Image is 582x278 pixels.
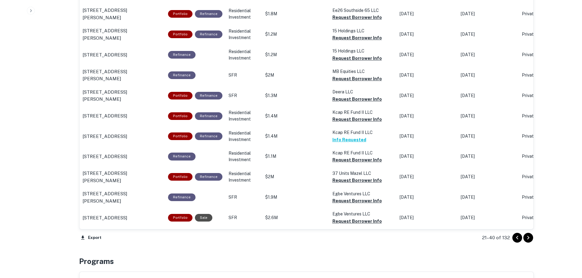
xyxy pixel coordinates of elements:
[265,52,326,58] p: $1.2M
[168,92,192,99] div: This is a portfolio loan with 2 properties
[523,233,533,243] button: Go to next page
[229,92,259,99] p: SFR
[332,129,393,136] p: Kcap RE Fund II LLC
[400,92,455,99] p: [DATE]
[82,214,127,222] p: [STREET_ADDRESS]
[332,197,382,204] button: Request Borrower Info
[522,133,571,139] p: Private Money
[265,72,326,78] p: $2M
[522,113,571,119] p: Private Money
[168,31,192,38] div: This is a portfolio loan with 3 properties
[332,68,393,75] p: MB Equities LLC
[195,31,222,38] div: This loan purpose was for refinancing
[332,55,382,62] button: Request Borrower Info
[229,49,259,61] p: Residential Investment
[332,136,366,143] button: Info Requested
[229,215,259,221] p: SFR
[400,215,455,221] p: [DATE]
[168,132,192,140] div: This is a portfolio loan with 3 properties
[482,234,510,241] p: 21–40 of 132
[265,92,326,99] p: $1.3M
[522,11,571,17] p: Private Money
[332,96,382,103] button: Request Borrower Info
[82,190,162,204] a: [STREET_ADDRESS][PERSON_NAME]
[332,34,382,42] button: Request Borrower Info
[332,150,393,156] p: Kcap RE Fund II LLC
[82,88,162,103] a: [STREET_ADDRESS][PERSON_NAME]
[332,211,393,217] p: Egbe Ventures LLC
[168,10,192,18] div: This is a portfolio loan with 5 properties
[195,132,222,140] div: This loan purpose was for refinancing
[461,92,516,99] p: [DATE]
[79,233,103,242] button: Export
[522,194,571,200] p: Private Money
[265,194,326,200] p: $1.9M
[400,113,455,119] p: [DATE]
[461,31,516,38] p: [DATE]
[195,214,212,222] div: Sale
[265,215,326,221] p: $2.6M
[332,218,382,225] button: Request Borrower Info
[332,48,393,54] p: 15 Holdings LLC
[522,52,571,58] p: Private Money
[229,72,259,78] p: SFR
[265,113,326,119] p: $1.4M
[79,256,114,267] h4: Programs
[332,7,393,14] p: Ee26 Southside 65 LLC
[82,214,162,222] a: [STREET_ADDRESS]
[400,72,455,78] p: [DATE]
[332,156,382,164] button: Request Borrower Info
[522,174,571,180] p: Private Money
[400,31,455,38] p: [DATE]
[229,110,259,122] p: Residential Investment
[332,75,382,82] button: Request Borrower Info
[400,153,455,160] p: [DATE]
[461,72,516,78] p: [DATE]
[461,215,516,221] p: [DATE]
[265,133,326,139] p: $1.4M
[551,229,582,258] div: Chat Widget
[461,153,516,160] p: [DATE]
[168,71,196,79] div: This loan purpose was for refinancing
[461,52,516,58] p: [DATE]
[168,214,192,222] div: This is a portfolio loan with 5 properties
[195,92,222,99] div: This loan purpose was for refinancing
[522,153,571,160] p: Private Money
[522,72,571,78] p: Private Money
[229,130,259,143] p: Residential Investment
[265,174,326,180] p: $2M
[82,27,162,42] a: [STREET_ADDRESS][PERSON_NAME]
[332,27,393,34] p: 15 Holdings LLC
[229,28,259,41] p: Residential Investment
[82,133,162,140] a: [STREET_ADDRESS]
[512,233,522,243] button: Go to previous page
[168,193,196,201] div: This loan purpose was for refinancing
[82,153,162,160] a: [STREET_ADDRESS]
[461,113,516,119] p: [DATE]
[332,170,393,177] p: 37 Units Mazel LLC
[195,112,222,120] div: This loan purpose was for refinancing
[229,8,259,20] p: Residential Investment
[400,11,455,17] p: [DATE]
[195,10,222,18] div: This loan purpose was for refinancing
[82,7,162,21] p: [STREET_ADDRESS][PERSON_NAME]
[400,133,455,139] p: [DATE]
[332,177,382,184] button: Request Borrower Info
[82,112,127,120] p: [STREET_ADDRESS]
[82,153,127,160] p: [STREET_ADDRESS]
[332,190,393,197] p: Egbe Ventures LLC
[82,112,162,120] a: [STREET_ADDRESS]
[168,153,196,160] div: This loan purpose was for refinancing
[522,215,571,221] p: Private Money
[195,173,222,181] div: This loan purpose was for refinancing
[82,51,127,59] p: [STREET_ADDRESS]
[400,52,455,58] p: [DATE]
[332,88,393,95] p: Deera LLC
[400,174,455,180] p: [DATE]
[82,68,162,82] a: [STREET_ADDRESS][PERSON_NAME]
[265,153,326,160] p: $1.1M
